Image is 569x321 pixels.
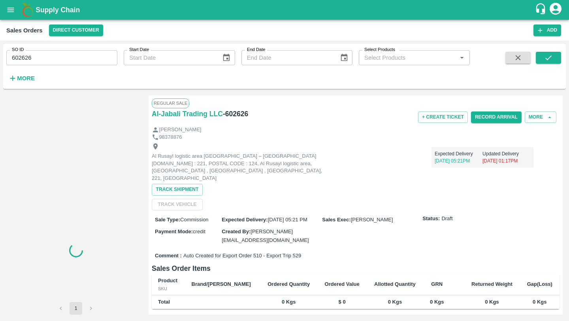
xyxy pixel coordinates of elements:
[482,157,530,164] p: [DATE] 01:17PM
[155,252,182,260] label: Comment :
[535,3,548,17] div: customer-support
[152,263,560,274] h6: Sales Order Items
[20,2,36,18] img: logo
[49,25,103,36] button: Select DC
[548,2,563,18] div: account of current user
[247,47,265,53] label: End Date
[268,281,310,287] b: Ordered Quantity
[158,278,177,283] b: Product
[53,302,98,315] nav: pagination navigation
[322,217,350,223] label: Sales Exec :
[268,217,307,223] span: [DATE] 05:21 PM
[388,299,402,305] b: 0 Kgs
[351,217,393,223] span: [PERSON_NAME]
[533,299,546,305] b: 0 Kgs
[282,299,296,305] b: 0 Kgs
[222,217,268,223] label: Expected Delivery :
[180,217,209,223] span: Commission
[70,302,82,315] button: page 1
[222,228,309,243] span: [PERSON_NAME][EMAIL_ADDRESS][DOMAIN_NAME]
[337,50,352,65] button: Choose date
[152,108,223,119] a: Al-Jabali Trading LLC
[431,281,443,287] b: GRN
[485,299,499,305] b: 0 Kgs
[430,299,444,305] b: 0 Kgs
[158,285,179,292] div: SKU
[222,228,251,234] label: Created By :
[159,126,202,134] p: [PERSON_NAME]
[418,111,468,123] button: + Create Ticket
[36,4,535,15] a: Supply Chain
[533,25,561,36] button: Add
[152,184,203,195] button: Track Shipment
[124,50,216,65] input: Start Date
[482,150,530,157] p: Updated Delivery
[471,281,512,287] b: Returned Weight
[6,50,117,65] input: Enter SO ID
[374,281,416,287] b: Allotted Quantity
[2,1,20,19] button: open drawer
[159,134,182,141] p: 98378876
[364,47,395,53] label: Select Products
[361,53,454,63] input: Select Products
[525,111,556,123] button: More
[152,98,189,108] span: Regular Sale
[441,215,452,223] span: Draft
[6,25,43,36] div: Sales Orders
[457,53,467,63] button: Open
[435,157,482,164] p: [DATE] 05:21PM
[527,281,552,287] b: Gap(Loss)
[6,72,37,85] button: More
[129,47,149,53] label: Start Date
[241,50,333,65] input: End Date
[183,252,301,260] span: Auto Created for Export Order 510 - Export Trip 529
[192,281,251,287] b: Brand/[PERSON_NAME]
[422,215,440,223] label: Status:
[223,108,248,119] h6: - 602626
[155,217,180,223] label: Sale Type :
[17,75,35,81] strong: More
[36,6,80,14] b: Supply Chain
[158,299,170,305] b: Total
[155,228,193,234] label: Payment Mode :
[339,299,346,305] b: $ 0
[193,228,205,234] span: credit
[435,150,482,157] p: Expected Delivery
[12,47,24,53] label: SO ID
[325,281,360,287] b: Ordered Value
[152,153,330,182] p: Al Rusayl logistic area [GEOGRAPHIC_DATA] – [GEOGRAPHIC_DATA] [DOMAIN_NAME] : 221, POSTAL CODE : ...
[219,50,234,65] button: Choose date
[471,111,522,123] button: Record Arrival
